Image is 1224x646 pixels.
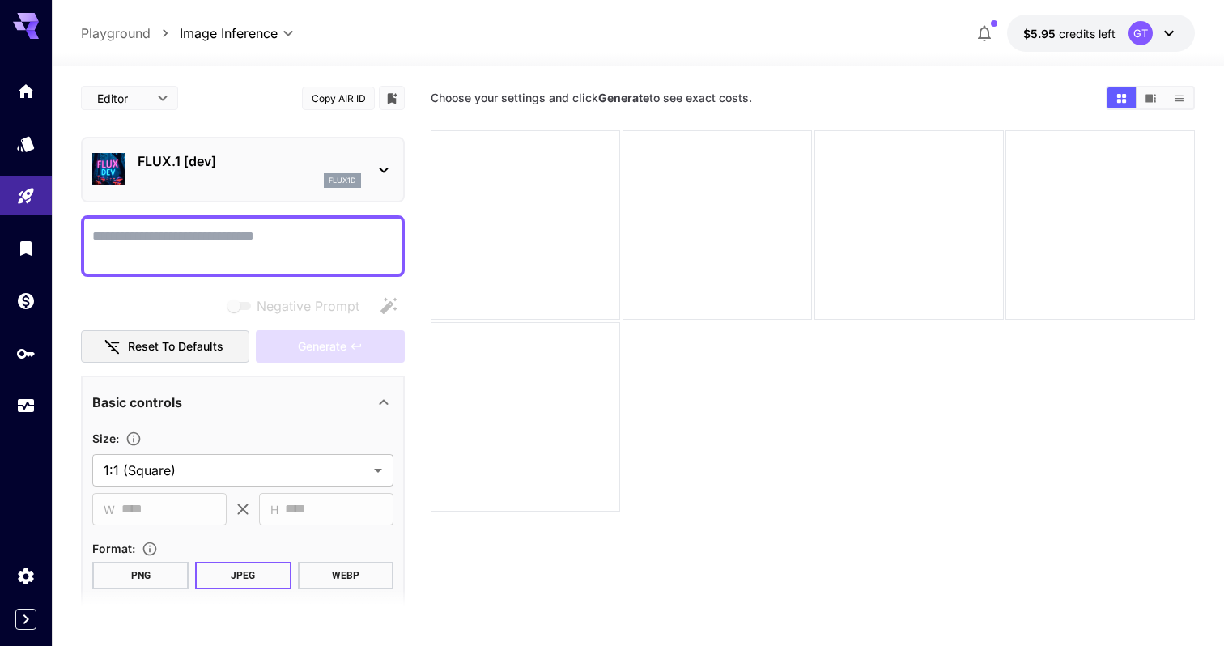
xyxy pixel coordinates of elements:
[16,291,36,311] div: Wallet
[138,151,361,171] p: FLUX.1 [dev]
[16,81,36,101] div: Home
[16,186,36,206] div: Playground
[92,393,182,412] p: Basic controls
[16,396,36,416] div: Usage
[270,500,278,519] span: H
[1128,21,1153,45] div: GT
[302,87,375,110] button: Copy AIR ID
[92,542,135,555] span: Format :
[16,343,36,363] div: API Keys
[1106,86,1195,110] div: Show images in grid viewShow images in video viewShow images in list view
[431,91,752,104] span: Choose your settings and click to see exact costs.
[1023,25,1116,42] div: $5.95472
[1137,87,1165,108] button: Show images in video view
[81,23,151,43] a: Playground
[104,461,368,480] span: 1:1 (Square)
[1007,15,1195,52] button: $5.95472GT
[1107,87,1136,108] button: Show images in grid view
[16,238,36,258] div: Library
[385,88,399,108] button: Add to library
[195,562,291,589] button: JPEG
[119,431,148,447] button: Adjust the dimensions of the generated image by specifying its width and height in pixels, or sel...
[598,91,649,104] b: Generate
[16,566,36,586] div: Settings
[92,145,393,194] div: FLUX.1 [dev]flux1d
[180,23,278,43] span: Image Inference
[224,295,372,316] span: Negative prompts are not compatible with the selected model.
[15,609,36,630] button: Expand sidebar
[16,134,36,154] div: Models
[1165,87,1193,108] button: Show images in list view
[92,562,189,589] button: PNG
[81,330,249,363] button: Reset to defaults
[92,383,393,422] div: Basic controls
[92,431,119,445] span: Size :
[135,541,164,557] button: Choose the file format for the output image.
[257,296,359,316] span: Negative Prompt
[329,175,356,186] p: flux1d
[81,23,180,43] nav: breadcrumb
[298,562,394,589] button: WEBP
[97,90,147,107] span: Editor
[104,500,115,519] span: W
[1023,27,1059,40] span: $5.95
[1059,27,1116,40] span: credits left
